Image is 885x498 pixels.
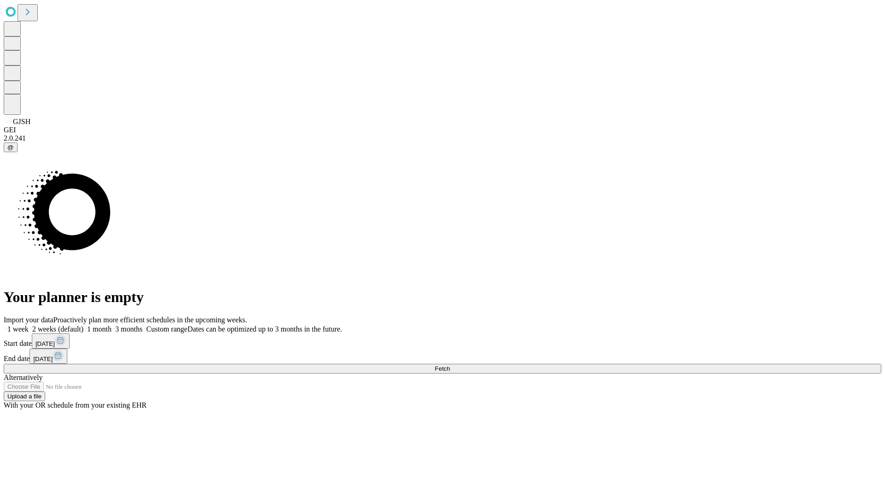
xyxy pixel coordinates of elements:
span: With your OR schedule from your existing EHR [4,401,147,409]
button: [DATE] [29,349,67,364]
div: GEI [4,126,881,134]
button: Upload a file [4,391,45,401]
span: 1 month [87,325,112,333]
span: Dates can be optimized up to 3 months in the future. [188,325,342,333]
span: 1 week [7,325,29,333]
span: Alternatively [4,373,42,381]
span: Custom range [146,325,187,333]
span: GJSH [13,118,30,125]
div: 2.0.241 [4,134,881,142]
button: @ [4,142,18,152]
span: @ [7,144,14,151]
div: End date [4,349,881,364]
span: Import your data [4,316,53,324]
span: [DATE] [33,356,53,362]
span: Fetch [435,365,450,372]
span: Proactively plan more efficient schedules in the upcoming weeks. [53,316,247,324]
h1: Your planner is empty [4,289,881,306]
span: 2 weeks (default) [32,325,83,333]
button: [DATE] [32,333,70,349]
span: [DATE] [35,340,55,347]
button: Fetch [4,364,881,373]
div: Start date [4,333,881,349]
span: 3 months [115,325,142,333]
